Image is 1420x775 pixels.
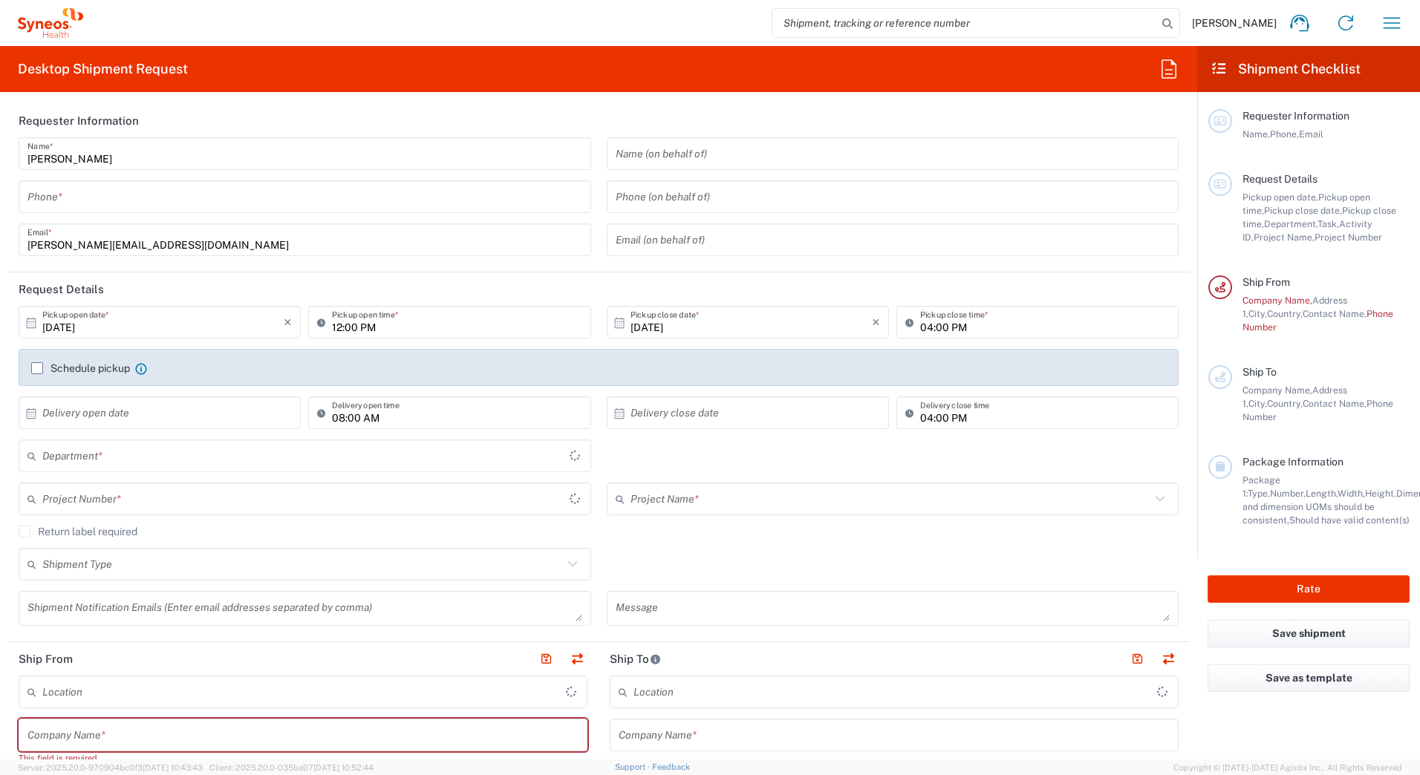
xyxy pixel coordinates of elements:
[1264,205,1342,216] span: Pickup close date,
[1318,218,1339,229] span: Task,
[1270,128,1299,140] span: Phone,
[1208,664,1410,692] button: Save as template
[1303,308,1367,319] span: Contact Name,
[1242,385,1312,396] span: Company Name,
[1315,232,1382,243] span: Project Number
[1248,398,1267,409] span: City,
[1192,16,1277,30] span: [PERSON_NAME]
[18,60,188,78] h2: Desktop Shipment Request
[1242,456,1344,468] span: Package Information
[610,652,661,667] h2: Ship To
[313,763,374,772] span: [DATE] 10:52:44
[19,652,73,667] h2: Ship From
[19,282,104,297] h2: Request Details
[1242,276,1290,288] span: Ship From
[19,526,137,537] label: Return label required
[1267,308,1303,319] span: Country,
[1289,514,1410,526] span: Should have valid content(s)
[1306,488,1338,499] span: Length,
[1211,60,1361,78] h2: Shipment Checklist
[284,310,292,334] i: ×
[1365,488,1396,499] span: Height,
[1208,620,1410,647] button: Save shipment
[615,762,652,771] a: Support
[1208,575,1410,603] button: Rate
[19,114,139,128] h2: Requester Information
[652,762,690,771] a: Feedback
[772,9,1157,37] input: Shipment, tracking or reference number
[1242,366,1277,378] span: Ship To
[18,763,203,772] span: Server: 2025.20.0-970904bc0f3
[209,763,374,772] span: Client: 2025.20.0-035ba07
[19,751,587,765] div: This field is required
[872,310,880,334] i: ×
[1299,128,1323,140] span: Email
[1242,474,1280,499] span: Package 1:
[1242,128,1270,140] span: Name,
[1242,295,1312,306] span: Company Name,
[1267,398,1303,409] span: Country,
[1338,488,1365,499] span: Width,
[1242,173,1318,185] span: Request Details
[1270,488,1306,499] span: Number,
[31,362,130,374] label: Schedule pickup
[1242,192,1318,203] span: Pickup open date,
[1248,488,1270,499] span: Type,
[1303,398,1367,409] span: Contact Name,
[143,763,203,772] span: [DATE] 10:43:43
[1242,110,1349,122] span: Requester Information
[1173,761,1402,774] span: Copyright © [DATE]-[DATE] Agistix Inc., All Rights Reserved
[1254,232,1315,243] span: Project Name,
[1248,308,1267,319] span: City,
[1264,218,1318,229] span: Department,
